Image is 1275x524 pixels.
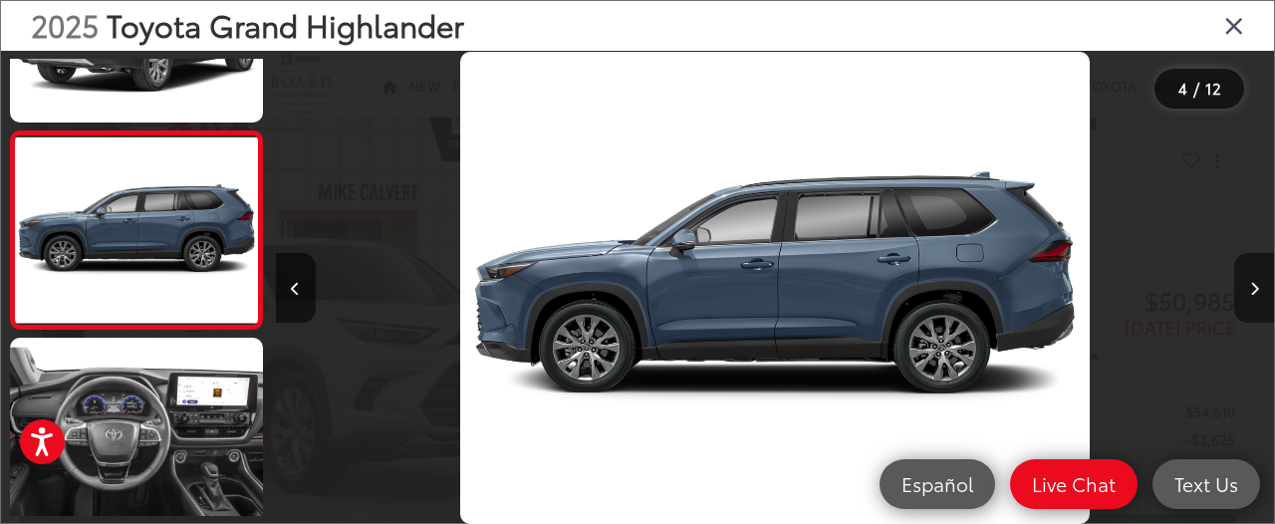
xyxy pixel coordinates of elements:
[31,3,99,46] span: 2025
[276,253,316,323] button: Previous image
[1022,471,1126,496] span: Live Chat
[1224,12,1244,38] i: Close gallery
[276,52,1274,523] div: 2025 Toyota Grand Highlander Limited 3
[1010,459,1138,509] a: Live Chat
[880,459,995,509] a: Español
[460,52,1089,523] img: 2025 Toyota Grand Highlander Limited
[892,471,983,496] span: Español
[1152,459,1260,509] a: Text Us
[1164,471,1248,496] span: Text Us
[1178,77,1187,99] span: 4
[1234,253,1274,323] button: Next image
[1205,77,1221,99] span: 12
[13,136,260,322] img: 2025 Toyota Grand Highlander Limited
[107,3,464,46] span: Toyota Grand Highlander
[1191,82,1201,96] span: /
